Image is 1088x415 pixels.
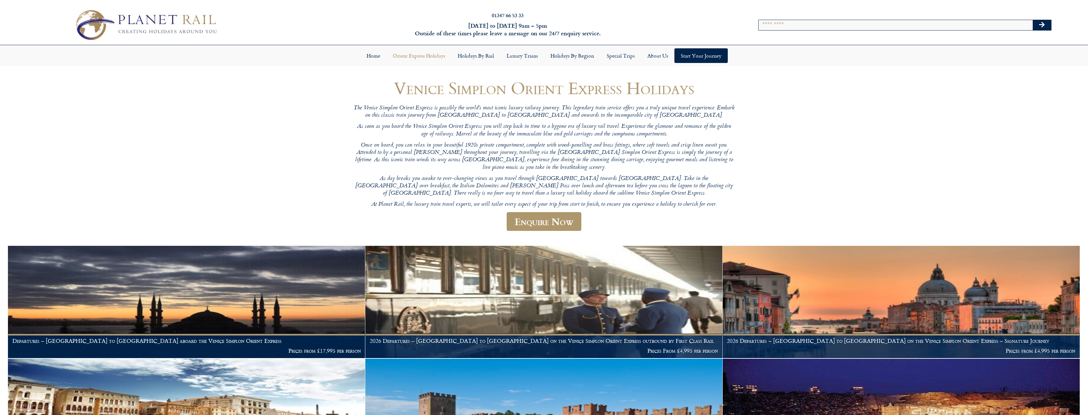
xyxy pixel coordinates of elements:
[354,201,735,208] p: At Planet Rail, the luxury train travel experts, we will tailor every aspect of your trip from st...
[727,338,1075,344] h1: 2026 Departures – [GEOGRAPHIC_DATA] to [GEOGRAPHIC_DATA] on the Venice Simplon Orient Express – S...
[70,6,221,43] img: Planet Rail Train Holidays Logo
[354,175,735,197] p: As day breaks you awake to ever-changing views as you travel through [GEOGRAPHIC_DATA] towards [G...
[500,48,544,63] a: Luxury Trains
[544,48,600,63] a: Holidays by Region
[451,48,500,63] a: Holidays by Rail
[674,48,728,63] a: Start your Journey
[3,48,1085,63] nav: Menu
[354,79,735,97] h1: Venice Simplon Orient Express Holidays
[723,246,1080,358] img: Orient Express Special Venice compressed
[360,48,387,63] a: Home
[354,142,735,171] p: Once on board, you can relax in your beautiful 1920s private compartment, complete with wood-pane...
[492,11,524,19] a: 01347 66 53 33
[12,348,361,354] p: Prices from £17,995 per person
[12,338,361,344] h1: Departures – [GEOGRAPHIC_DATA] to [GEOGRAPHIC_DATA] aboard the Venice Simplon Orient Express
[365,246,723,358] a: 2026 Departures – [GEOGRAPHIC_DATA] to [GEOGRAPHIC_DATA] on the Venice Simplon Orient Express out...
[387,48,451,63] a: Orient Express Holidays
[641,48,674,63] a: About Us
[370,348,718,354] p: Prices From £4,995 per person
[723,246,1080,358] a: 2026 Departures – [GEOGRAPHIC_DATA] to [GEOGRAPHIC_DATA] on the Venice Simplon Orient Express – S...
[354,123,735,138] p: As soon as you board the Venice Simplon Orient Express you will step back in time to a bygone era...
[600,48,641,63] a: Special Trips
[354,105,735,120] p: The Venice Simplon Orient Express is possibly the world’s most iconic luxury railway journey. Thi...
[727,348,1075,354] p: Prices from £4,995 per person
[292,22,724,37] h6: [DATE] to [DATE] 9am – 5pm Outside of these times please leave a message on our 24/7 enquiry serv...
[507,212,581,231] a: Enquire Now
[370,338,718,344] h1: 2026 Departures – [GEOGRAPHIC_DATA] to [GEOGRAPHIC_DATA] on the Venice Simplon Orient Express out...
[8,246,365,358] a: Departures – [GEOGRAPHIC_DATA] to [GEOGRAPHIC_DATA] aboard the Venice Simplon Orient Express Pric...
[1033,20,1051,30] button: Search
